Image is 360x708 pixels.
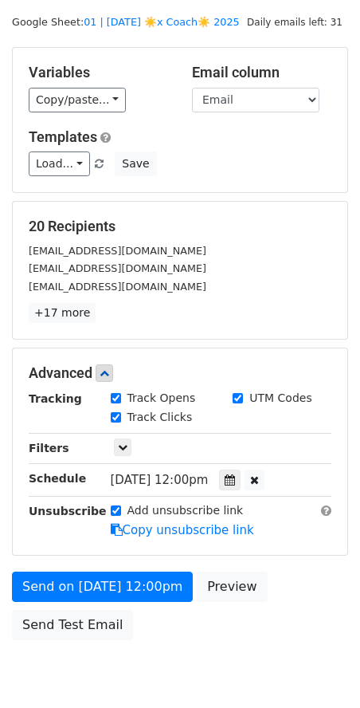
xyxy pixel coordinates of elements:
[29,472,86,485] strong: Schedule
[29,392,82,405] strong: Tracking
[111,473,209,487] span: [DATE] 12:00pm
[29,262,206,274] small: [EMAIL_ADDRESS][DOMAIN_NAME]
[249,390,311,407] label: UTM Codes
[29,218,331,235] h5: 20 Recipients
[127,502,244,519] label: Add unsubscribe link
[12,610,133,640] a: Send Test Email
[29,88,126,112] a: Copy/paste...
[84,16,240,28] a: 01 | [DATE] ☀️x Coach☀️ 2025
[29,364,331,382] h5: Advanced
[241,14,348,31] span: Daily emails left: 31
[241,16,348,28] a: Daily emails left: 31
[29,245,206,257] small: [EMAIL_ADDRESS][DOMAIN_NAME]
[197,572,267,602] a: Preview
[127,409,193,426] label: Track Clicks
[12,16,240,28] small: Google Sheet:
[29,64,168,81] h5: Variables
[280,631,360,708] iframe: Chat Widget
[29,128,97,145] a: Templates
[127,390,196,407] label: Track Opens
[29,151,90,176] a: Load...
[111,523,254,537] a: Copy unsubscribe link
[12,572,193,602] a: Send on [DATE] 12:00pm
[115,151,156,176] button: Save
[29,281,206,293] small: [EMAIL_ADDRESS][DOMAIN_NAME]
[29,505,107,517] strong: Unsubscribe
[29,442,69,454] strong: Filters
[29,303,96,323] a: +17 more
[192,64,331,81] h5: Email column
